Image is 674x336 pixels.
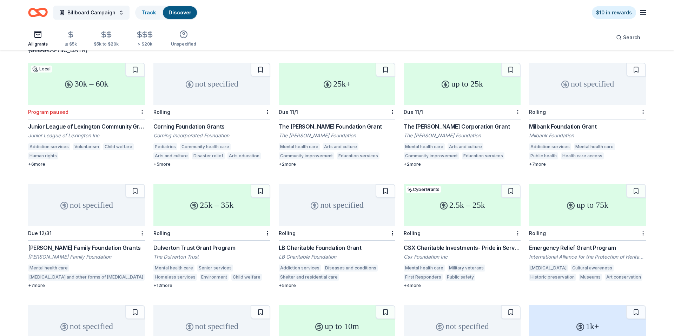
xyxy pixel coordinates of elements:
div: All grants [28,41,48,47]
div: Addiction services [529,143,571,150]
div: Rolling [279,230,296,236]
div: Child welfare [103,143,134,150]
div: > $20k [136,41,154,47]
div: Arts and culture [323,143,358,150]
a: up to 75kRollingEmergency Relief Grant ProgramInternational Alliance for the Protection of Herita... [529,184,646,283]
div: Mental health care [574,143,615,150]
a: 2.5k – 25kCyberGrantsRollingCSX Charitable Investments- Pride in Service GrantsCsx Foundation Inc... [404,184,521,288]
div: Addiction services [279,265,321,272]
div: Corning Foundation Grants [153,122,270,131]
div: The [PERSON_NAME] Corporation Grant [404,122,521,131]
div: Homeless services [153,274,197,281]
div: Cultural awareness [571,265,614,272]
div: Rolling [529,109,546,115]
div: Due 12/31 [28,230,52,236]
button: Unspecified [171,27,196,50]
div: 25k – 35k [153,184,270,226]
div: Human rights [28,152,58,159]
button: TrackDiscover [135,6,198,20]
div: Csx Foundation Inc [404,253,521,260]
div: Milbank Foundation [529,132,646,139]
div: Emergency Relief Grant Program [529,244,646,252]
div: Health care access [561,152,604,159]
div: Addiction services [28,143,70,150]
div: [PERSON_NAME] Family Foundation [28,253,145,260]
div: Senior services [197,265,233,272]
div: Mental health care [404,143,445,150]
div: Education services [337,152,379,159]
div: Local [31,66,52,73]
div: Environment [200,274,229,281]
div: Diseases and conditions [324,265,378,272]
div: Due 11/1 [404,109,423,115]
a: $10 in rewards [592,6,636,19]
div: Milbank Foundation Grant [529,122,646,131]
div: The [PERSON_NAME] Foundation [404,132,521,139]
div: Rolling [153,109,170,115]
div: Corning Incorporated Foundation [153,132,270,139]
div: Palliative care [607,152,639,159]
div: Community improvement [404,152,459,159]
div: Rolling [404,230,421,236]
div: LB Charitable Foundation [279,253,396,260]
div: 30k – 60k [28,63,145,105]
div: Unspecified [171,41,196,47]
div: Mental health care [404,265,445,272]
div: up to 75k [529,184,646,226]
div: Public health [529,152,558,159]
div: Junior League of Lexington Inc [28,132,145,139]
div: Mental health care [279,143,320,150]
a: Discover [168,9,191,15]
div: + 7 more [529,162,646,167]
div: The Dulverton Trust [153,253,270,260]
a: Home [28,4,48,21]
div: 2.5k – 25k [404,184,521,226]
div: Due 11/1 [279,109,298,115]
div: Junior League of Lexington Community Grants [28,122,145,131]
span: Billboard Campaign [67,8,115,17]
div: LB Charitable Foundation Grant [279,244,396,252]
div: not specified [529,63,646,105]
a: 25k – 35kRollingDulverton Trust Grant ProgramThe Dulverton TrustMental health careSenior services... [153,184,270,288]
a: not specifiedRollingCorning Foundation GrantsCorning Incorporated FoundationPediatricsCommunity h... [153,63,270,167]
div: + 5 more [279,283,396,288]
a: not specifiedRollingMilbank Foundation GrantMilbank FoundationAddiction servicesMental health car... [529,63,646,167]
a: not specifiedDue 12/31[PERSON_NAME] Family Foundation Grants[PERSON_NAME] Family FoundationMental... [28,184,145,288]
div: Mental health care [153,265,194,272]
div: CyberGrants [406,186,441,193]
div: International Alliance for the Protection of Heritage in Conflict Areas (ALIPH) [529,253,646,260]
div: Voluntarism [73,143,100,150]
div: + 12 more [153,283,270,288]
div: $5k to $20k [94,41,119,47]
div: Museums [579,274,602,281]
div: Dulverton Trust Grant Program [153,244,270,252]
div: + 5 more [153,162,270,167]
div: [PERSON_NAME] Family Foundation Grants [28,244,145,252]
div: Art conservation [605,274,642,281]
div: CSX Charitable Investments- Pride in Service Grants [404,244,521,252]
span: Search [623,33,640,42]
div: + 7 more [28,283,145,288]
div: Community health care [180,143,231,150]
div: The [PERSON_NAME] Foundation [279,132,396,139]
div: not specified [153,63,270,105]
div: 25k+ [279,63,396,105]
div: + 4 more [404,283,521,288]
button: All grants [28,27,48,50]
div: Arts education [227,152,261,159]
div: [MEDICAL_DATA] and other forms of [MEDICAL_DATA] [28,274,145,281]
div: [MEDICAL_DATA] [529,265,568,272]
button: Billboard Campaign [53,6,130,20]
div: + 2 more [404,162,521,167]
div: Military veterans [448,265,485,272]
div: Program paused [28,109,68,115]
div: Mental health care [28,265,69,272]
div: Historic preservation [529,274,576,281]
a: up to 25kDue 11/1The [PERSON_NAME] Corporation GrantThe [PERSON_NAME] FoundationMental health car... [404,63,521,167]
button: Search [610,30,646,44]
div: Rolling [529,230,546,236]
div: + 6 more [28,162,145,167]
div: Education services [462,152,504,159]
div: Pediatrics [153,143,177,150]
div: Shelter and residential care [279,274,339,281]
